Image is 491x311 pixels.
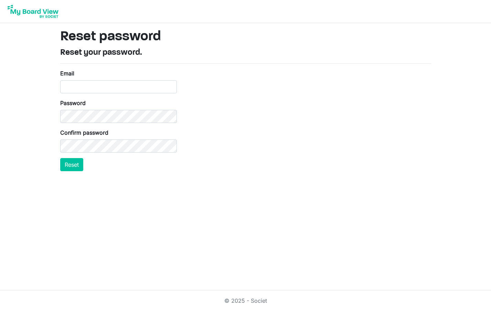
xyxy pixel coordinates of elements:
[60,29,431,45] h1: Reset password
[60,158,83,171] button: Reset
[60,128,108,137] label: Confirm password
[60,48,431,58] h4: Reset your password.
[224,297,267,304] a: © 2025 - Societ
[60,69,74,77] label: Email
[60,99,86,107] label: Password
[6,3,61,20] img: My Board View Logo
